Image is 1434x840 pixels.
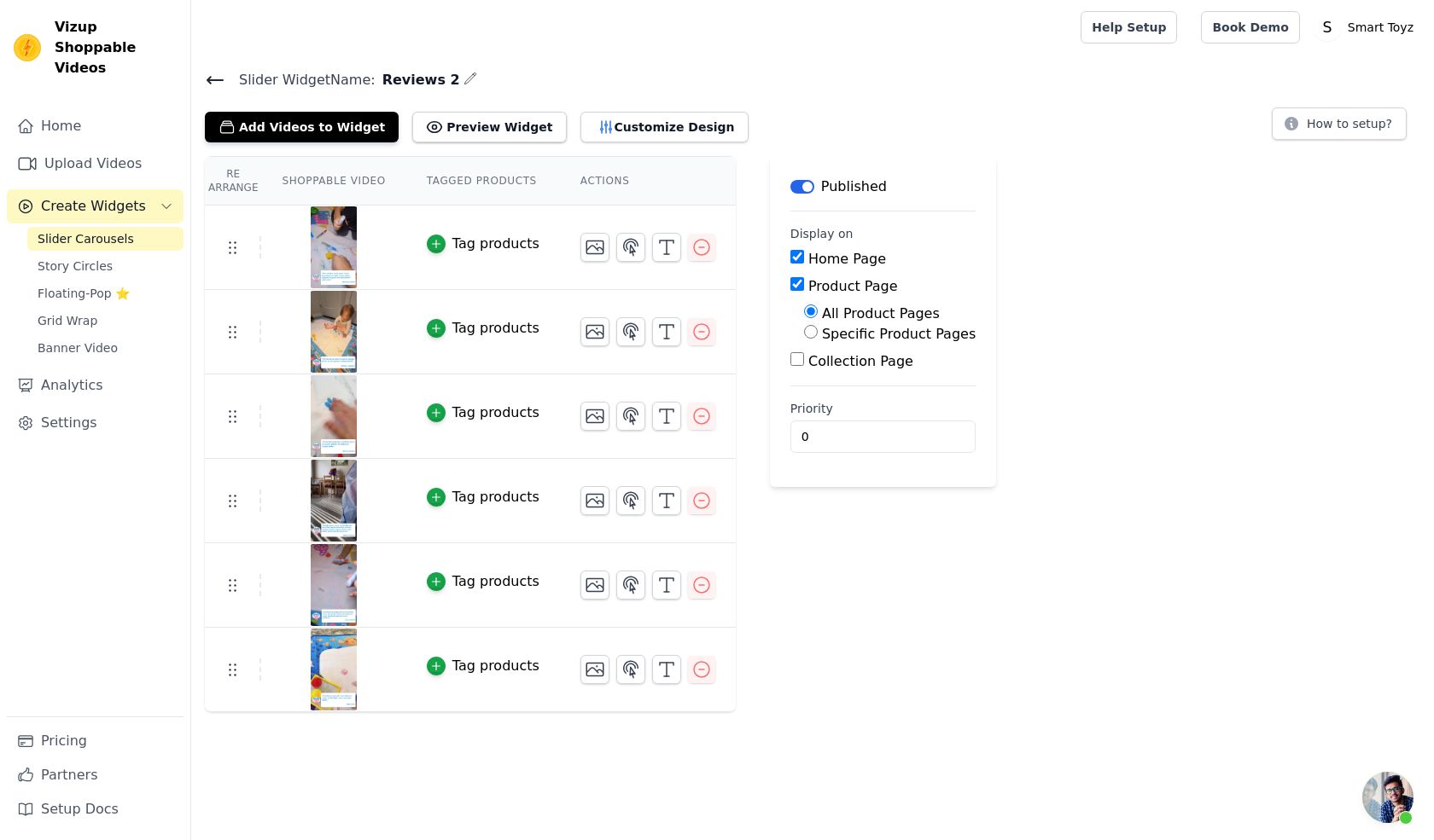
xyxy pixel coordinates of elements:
[55,17,177,78] span: Vizup Shoppable Videos
[7,406,184,440] a: Settings
[822,305,940,322] label: All Product Pages
[560,157,736,206] th: Actions
[790,400,976,417] label: Priority
[310,291,358,373] img: vizup-images-6076.png
[38,339,118,356] span: Banner Video
[427,403,539,423] button: Tag products
[38,258,113,275] span: Story Circles
[452,571,539,592] div: Tag products
[261,157,405,206] th: Shoppable Video
[27,309,184,333] a: Grid Wrap
[808,353,913,369] label: Collection Page
[205,112,399,142] button: Add Videos to Widget
[580,655,609,684] button: Change Thumbnail
[38,285,130,302] span: Floating-Pop ⭐
[310,375,358,457] img: vizup-images-325e.png
[225,70,376,90] span: Slider Widget Name:
[406,157,560,206] th: Tagged Products
[38,312,97,329] span: Grid Wrap
[427,656,539,676] button: Tag products
[7,792,184,826] a: Setup Docs
[376,70,460,90] span: Reviews 2
[580,233,609,262] button: Change Thumbnail
[310,460,358,542] img: vizup-images-ae67.png
[580,402,609,431] button: Change Thumbnail
[14,34,41,61] img: Vizup
[427,318,539,339] button: Tag products
[7,109,184,143] a: Home
[7,189,184,223] button: Create Widgets
[427,234,539,254] button: Tag products
[580,486,609,515] button: Change Thumbnail
[427,487,539,507] button: Tag products
[27,254,184,278] a: Story Circles
[822,326,976,342] label: Specific Product Pages
[7,368,184,403] a: Analytics
[452,318,539,339] div: Tag products
[1272,119,1407,136] a: How to setup?
[310,629,358,710] img: vizup-images-67df.png
[580,571,609,600] button: Change Thumbnail
[452,403,539,423] div: Tag products
[790,225,854,242] legend: Display on
[1362,772,1414,823] a: Open chat
[808,251,886,267] label: Home Page
[452,656,539,676] div: Tag products
[7,758,184,792] a: Partners
[205,157,261,206] th: Re Arrange
[7,724,184,758] a: Pricing
[821,177,887,197] p: Published
[27,227,184,251] a: Slider Carousels
[463,68,477,91] div: Edit Name
[38,230,134,247] span: Slider Carousels
[310,206,358,288] img: vizup-images-4ce2.png
[452,234,539,254] div: Tag products
[1322,19,1332,36] text: S
[1201,11,1299,43] a: Book Demo
[412,112,566,142] button: Preview Widget
[580,317,609,346] button: Change Thumbnail
[808,278,898,294] label: Product Page
[427,571,539,592] button: Tag products
[1314,12,1420,43] button: S Smart Toyz
[1272,107,1407,140] button: How to setup?
[7,147,184,181] a: Upload Videos
[580,112,749,142] button: Customize Design
[1081,11,1177,43] a: Help Setup
[27,281,184,305] a: Floating-Pop ⭐
[27,336,184,360] a: Banner Video
[41,196,146,217] span: Create Widgets
[310,544,358,626] img: vizup-images-121e.png
[452,487,539,507] div: Tag products
[1341,12,1420,43] p: Smart Toyz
